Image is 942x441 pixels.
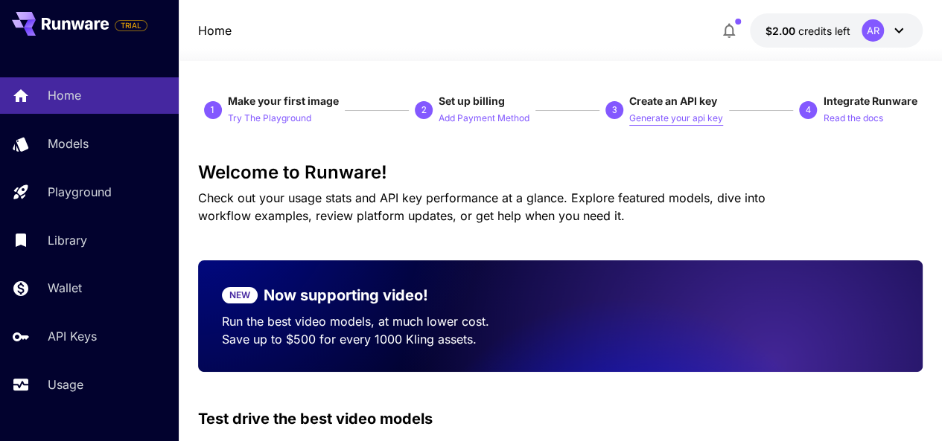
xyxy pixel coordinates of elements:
h3: Welcome to Runware! [198,162,923,183]
p: Library [48,231,87,249]
button: Generate your api key [629,109,723,126]
span: TRIAL [115,20,147,31]
button: Add Payment Method [439,109,529,126]
div: $2.00 [765,23,850,39]
span: Create an API key [629,94,717,107]
p: 1 [210,103,215,117]
p: API Keys [48,327,97,345]
p: NEW [229,289,250,302]
button: $2.00AR [750,13,923,48]
p: Test drive the best video models [198,408,433,430]
span: credits left [798,25,850,37]
p: Generate your api key [629,112,723,126]
p: Playground [48,183,112,201]
span: Make your first image [228,94,339,107]
span: $2.00 [765,25,798,37]
span: Check out your usage stats and API key performance at a glance. Explore featured models, dive int... [198,190,766,223]
p: 2 [421,103,426,117]
a: Home [198,22,232,39]
button: Read the docs [823,109,882,126]
p: Wallet [48,279,82,297]
p: Try The Playground [228,112,311,126]
p: 3 [612,103,617,117]
button: Try The Playground [228,109,311,126]
p: Save up to $500 for every 1000 Kling assets. [222,330,537,348]
span: Set up billing [439,94,505,107]
nav: breadcrumb [198,22,232,39]
span: Integrate Runware [823,94,917,107]
p: 4 [806,103,811,117]
p: Read the docs [823,112,882,126]
p: Usage [48,376,83,393]
p: Now supporting video! [264,284,428,306]
p: Home [48,86,81,104]
span: Add your payment card to enable full platform functionality. [115,16,147,34]
p: Models [48,135,89,152]
p: Run the best video models, at much lower cost. [222,312,537,330]
p: Add Payment Method [439,112,529,126]
div: AR [862,19,884,42]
